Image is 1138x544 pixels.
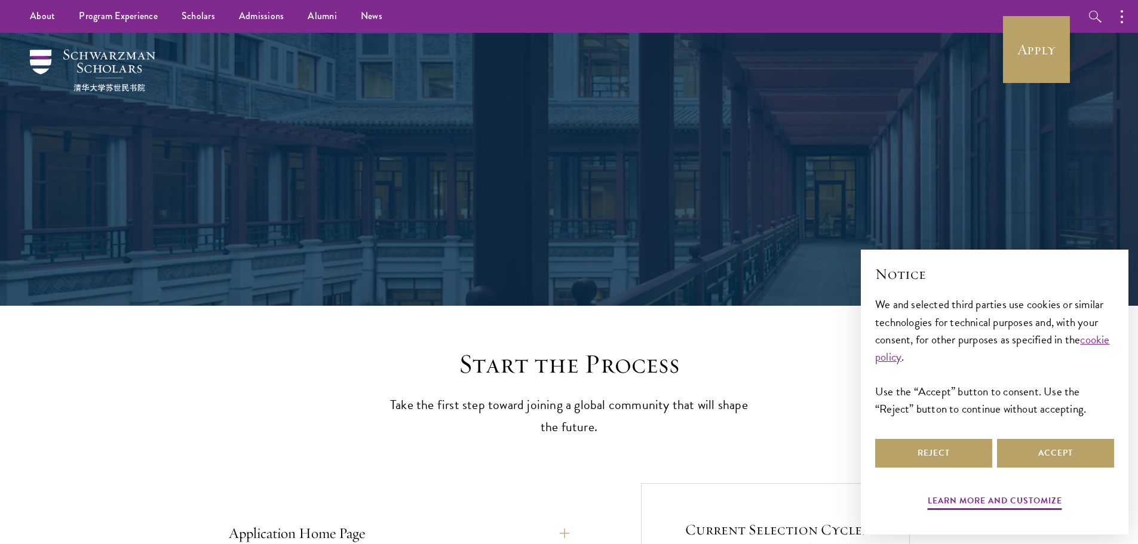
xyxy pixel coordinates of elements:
p: Take the first step toward joining a global community that will shape the future. [384,394,754,438]
img: Schwarzman Scholars [30,50,155,91]
a: cookie policy [875,331,1110,365]
h2: Start the Process [384,348,754,381]
a: Apply [1003,16,1070,83]
button: Accept [997,439,1114,468]
button: Reject [875,439,992,468]
button: Learn more and customize [928,493,1062,512]
h2: Notice [875,264,1114,284]
div: We and selected third parties use cookies or similar technologies for technical purposes and, wit... [875,296,1114,417]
